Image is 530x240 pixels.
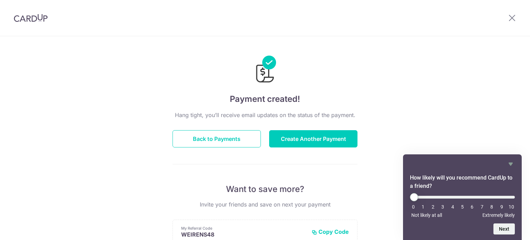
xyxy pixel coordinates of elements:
button: Back to Payments [173,130,261,147]
p: Want to save more? [173,184,357,195]
li: 7 [479,204,485,210]
p: WEIRENS48 [181,231,306,238]
h4: Payment created! [173,93,357,105]
span: Not likely at all [411,212,442,218]
button: Create Another Payment [269,130,357,147]
li: 5 [459,204,466,210]
span: Extremely likely [482,212,515,218]
li: 4 [449,204,456,210]
p: Invite your friends and save on next your payment [173,200,357,209]
li: 9 [498,204,505,210]
img: Payments [254,56,276,85]
li: 3 [439,204,446,210]
p: My Referral Code [181,225,306,231]
button: Copy Code [312,228,349,235]
li: 6 [469,204,475,210]
img: CardUp [14,14,48,22]
button: Next question [493,223,515,234]
li: 8 [488,204,495,210]
div: How likely will you recommend CardUp to a friend? Select an option from 0 to 10, with 0 being Not... [410,160,515,234]
h2: How likely will you recommend CardUp to a friend? Select an option from 0 to 10, with 0 being Not... [410,174,515,190]
li: 10 [508,204,515,210]
button: Hide survey [507,160,515,168]
li: 1 [420,204,426,210]
li: 0 [410,204,417,210]
li: 2 [430,204,436,210]
div: How likely will you recommend CardUp to a friend? Select an option from 0 to 10, with 0 being Not... [410,193,515,218]
p: Hang tight, you’ll receive email updates on the status of the payment. [173,111,357,119]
